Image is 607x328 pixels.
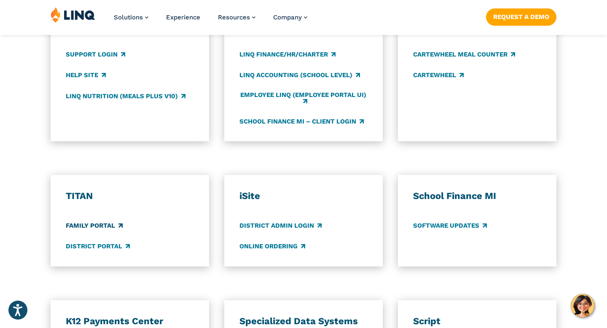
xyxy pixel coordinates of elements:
[571,294,594,317] button: Hello, have a question? Let’s chat.
[114,7,307,35] nav: Primary Navigation
[51,7,95,23] img: LINQ | K‑12 Software
[273,13,302,21] span: Company
[114,13,148,21] a: Solutions
[66,221,123,230] a: Family Portal
[166,13,200,21] a: Experience
[413,71,464,80] a: CARTEWHEEL
[66,315,194,327] h3: K12 Payments Center
[66,71,106,80] a: Help Site
[239,117,364,126] a: School Finance MI – Client Login
[66,91,185,101] a: LINQ Nutrition (Meals Plus v10)
[218,13,255,21] a: Resources
[239,315,368,327] h3: Specialized Data Systems
[239,91,368,105] a: Employee LINQ (Employee Portal UI)
[114,13,143,21] span: Solutions
[66,242,130,251] a: District Portal
[486,7,556,25] nav: Button Navigation
[413,190,541,202] h3: School Finance MI
[413,221,487,230] a: Software Updates
[239,190,368,202] h3: iSite
[218,13,250,21] span: Resources
[413,315,541,327] h3: Script
[66,190,194,202] h3: TITAN
[273,13,307,21] a: Company
[486,8,556,25] a: Request a Demo
[239,242,305,251] a: Online Ordering
[239,50,336,59] a: LINQ Finance/HR/Charter
[66,50,125,59] a: Support Login
[239,71,360,80] a: LINQ Accounting (school level)
[413,50,515,59] a: CARTEWHEEL Meal Counter
[239,221,322,230] a: District Admin Login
